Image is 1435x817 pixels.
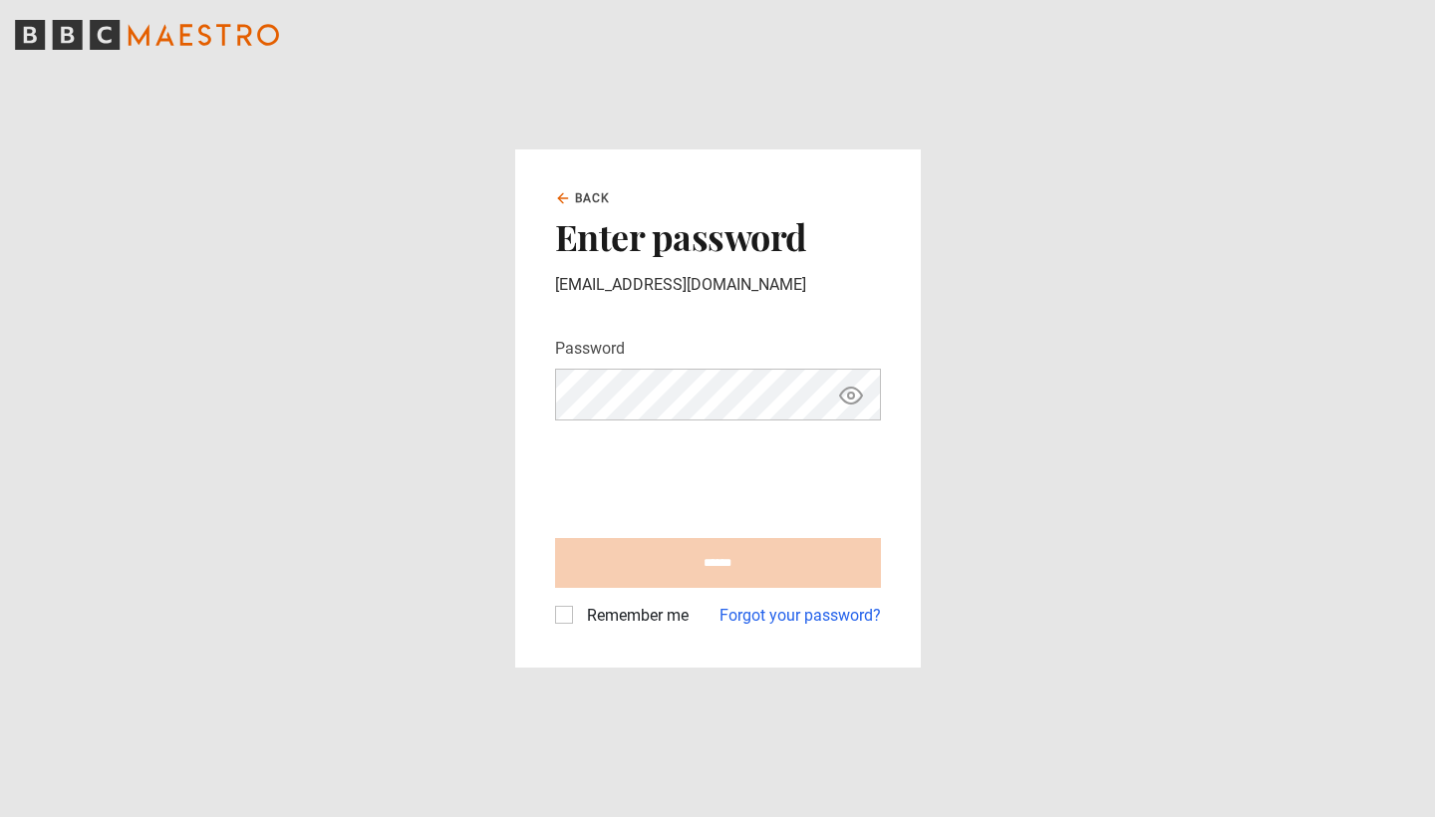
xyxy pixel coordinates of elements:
p: [EMAIL_ADDRESS][DOMAIN_NAME] [555,273,881,297]
label: Remember me [579,604,689,628]
svg: BBC Maestro [15,20,279,50]
a: Back [555,189,611,207]
a: Forgot your password? [719,604,881,628]
button: Show password [834,378,868,412]
label: Password [555,337,625,361]
iframe: reCAPTCHA [555,436,858,514]
span: Back [575,189,611,207]
h2: Enter password [555,215,881,257]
